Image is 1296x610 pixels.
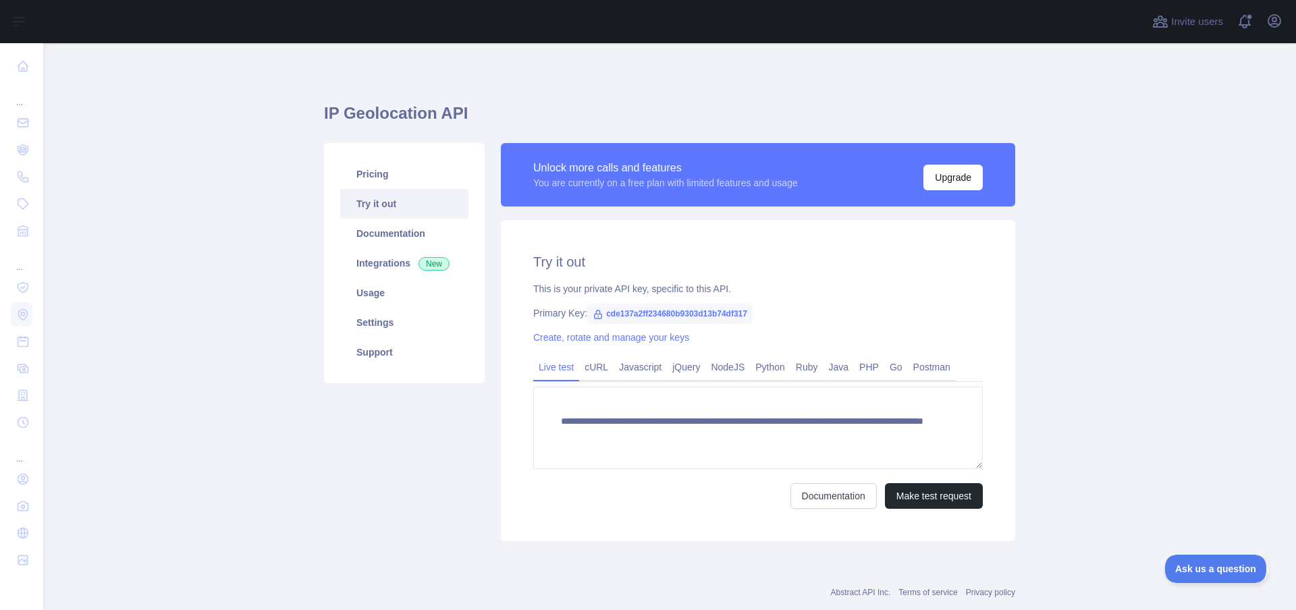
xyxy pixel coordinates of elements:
[923,165,983,190] button: Upgrade
[966,588,1015,597] a: Privacy policy
[614,356,667,378] a: Javascript
[831,588,891,597] a: Abstract API Inc.
[1171,14,1223,30] span: Invite users
[324,103,1015,135] h1: IP Geolocation API
[11,246,32,273] div: ...
[790,356,823,378] a: Ruby
[340,159,468,189] a: Pricing
[340,189,468,219] a: Try it out
[884,356,908,378] a: Go
[1165,555,1269,583] iframe: Toggle Customer Support
[854,356,884,378] a: PHP
[533,176,798,190] div: You are currently on a free plan with limited features and usage
[340,337,468,367] a: Support
[340,308,468,337] a: Settings
[11,437,32,464] div: ...
[579,356,614,378] a: cURL
[705,356,750,378] a: NodeJS
[340,278,468,308] a: Usage
[885,483,983,509] button: Make test request
[823,356,855,378] a: Java
[908,356,956,378] a: Postman
[587,304,753,324] span: cde137a2ff234680b9303d13b74df317
[418,257,450,271] span: New
[1150,11,1226,32] button: Invite users
[340,248,468,278] a: Integrations New
[533,356,579,378] a: Live test
[533,306,983,320] div: Primary Key:
[340,219,468,248] a: Documentation
[750,356,790,378] a: Python
[533,332,689,343] a: Create, rotate and manage your keys
[11,81,32,108] div: ...
[533,252,983,271] h2: Try it out
[667,356,705,378] a: jQuery
[533,160,798,176] div: Unlock more calls and features
[790,483,877,509] a: Documentation
[898,588,957,597] a: Terms of service
[533,282,983,296] div: This is your private API key, specific to this API.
